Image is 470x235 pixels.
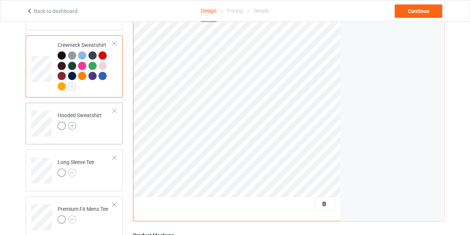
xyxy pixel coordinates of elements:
[26,103,123,144] div: Hooded Sweatshirt
[68,215,76,223] img: svg+xml;base64,PD94bWwgdmVyc2lvbj0iMS4wIiBlbmNvZGluZz0iVVRGLTgiPz4KPHN2ZyB3aWR0aD0iMjJweCIgaGVpZ2...
[58,205,108,223] div: Premium Fit Mens Tee
[227,0,243,21] div: Pricing
[68,82,76,90] img: svg+xml;base64,PD94bWwgdmVyc2lvbj0iMS4wIiBlbmNvZGluZz0iVVRGLTgiPz4KPHN2ZyB3aWR0aD0iMjJweCIgaGVpZ2...
[26,149,123,191] div: Long Sleeve Tee
[68,168,76,177] img: svg+xml;base64,PD94bWwgdmVyc2lvbj0iMS4wIiBlbmNvZGluZz0iVVRGLTgiPz4KPHN2ZyB3aWR0aD0iMjJweCIgaGVpZ2...
[26,35,123,97] div: Crewneck Sweatshirt
[26,8,78,14] a: Back to dashboard
[68,122,76,130] img: svg+xml;base64,PD94bWwgdmVyc2lvbj0iMS4wIiBlbmNvZGluZz0iVVRGLTgiPz4KPHN2ZyB3aWR0aD0iMjJweCIgaGVpZ2...
[58,41,113,90] div: Crewneck Sweatshirt
[58,112,102,129] div: Hooded Sweatshirt
[58,158,94,176] div: Long Sleeve Tee
[395,4,442,18] div: Continue
[201,0,217,22] div: Design
[253,0,269,21] div: Details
